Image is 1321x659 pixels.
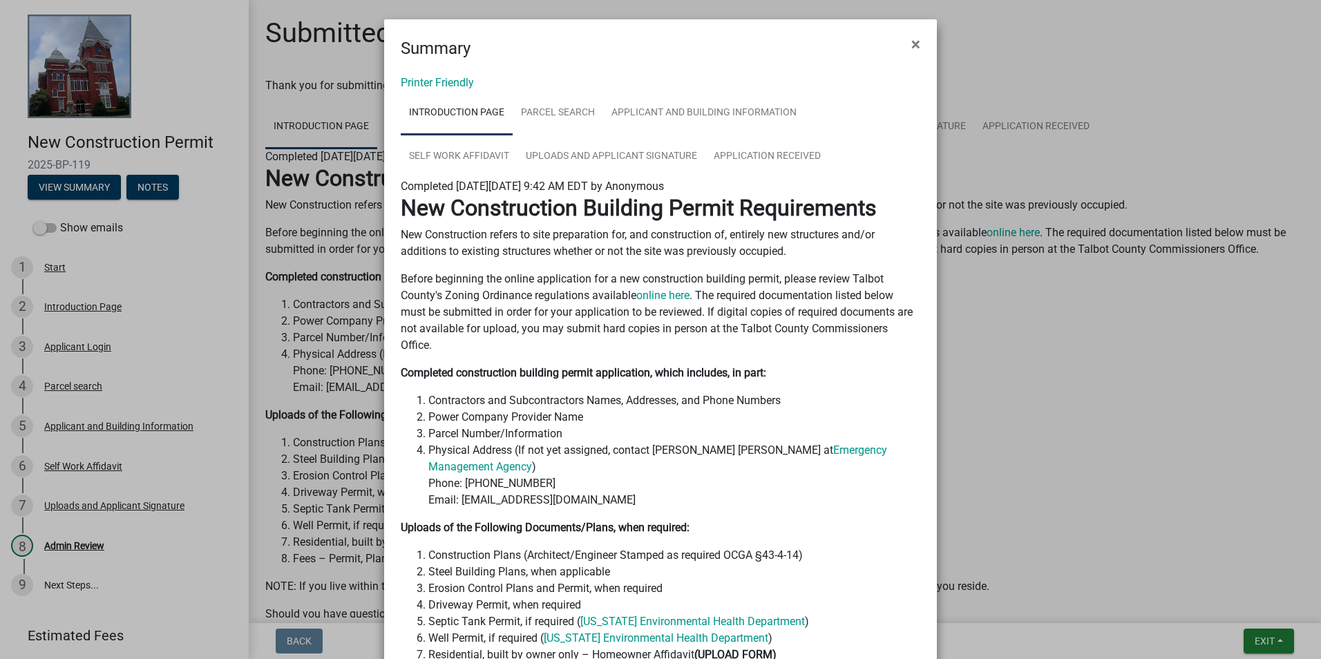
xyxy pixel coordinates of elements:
li: Erosion Control Plans and Permit, when required [428,580,920,597]
li: Contractors and Subcontractors Names, Addresses, and Phone Numbers [428,392,920,409]
li: Construction Plans (Architect/Engineer Stamped as required OCGA §43-4-14) [428,547,920,564]
strong: Uploads of the Following Documents/Plans, when required: [401,521,690,534]
li: Physical Address (If not yet assigned, contact [PERSON_NAME] [PERSON_NAME] at ) Phone: [PHONE_NUM... [428,442,920,508]
span: × [911,35,920,54]
span: Completed [DATE][DATE] 9:42 AM EDT by Anonymous [401,180,664,193]
p: Before beginning the online application for a new construction building permit, please review Tal... [401,271,920,354]
li: Septic Tank Permit, if required ( ) [428,613,920,630]
a: [US_STATE] Environmental Health Department [580,615,805,628]
p: New Construction refers to site preparation for, and construction of, entirely new structures and... [401,227,920,260]
li: Parcel Number/Information [428,426,920,442]
h4: Summary [401,36,471,61]
a: Parcel search [513,91,603,135]
a: Self Work Affidavit [401,135,517,179]
button: Close [900,25,931,64]
a: Printer Friendly [401,76,474,89]
li: Well Permit, if required ( ) [428,630,920,647]
li: Steel Building Plans, when applicable [428,564,920,580]
a: [US_STATE] Environmental Health Department [544,631,768,644]
a: Introduction Page [401,91,513,135]
a: Applicant and Building Information [603,91,805,135]
li: Power Company Provider Name [428,409,920,426]
strong: New Construction Building Permit Requirements [401,195,877,221]
a: Uploads and Applicant Signature [517,135,705,179]
strong: Completed construction building permit application, which includes, in part: [401,366,766,379]
li: Driveway Permit, when required [428,597,920,613]
a: online here [636,289,690,302]
a: Application Received [705,135,829,179]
